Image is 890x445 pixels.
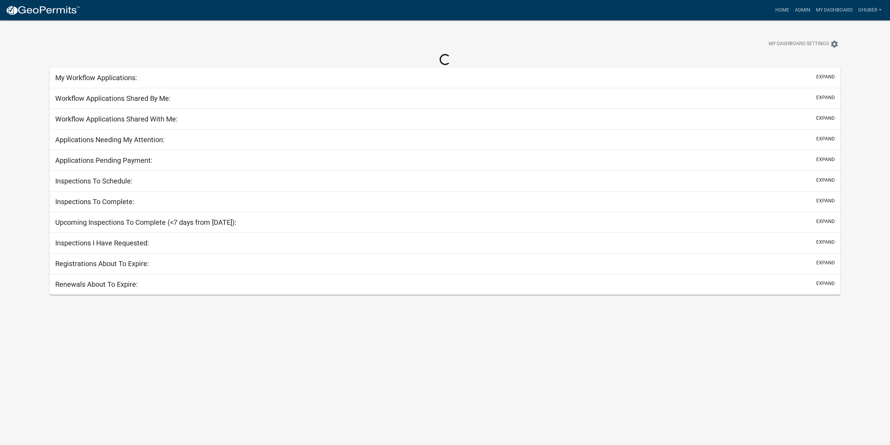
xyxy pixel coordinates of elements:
[55,94,171,103] h5: Workflow Applications Shared By Me:
[55,280,138,288] h5: Renewals About To Expire:
[55,156,152,165] h5: Applications Pending Payment:
[769,40,829,48] span: My Dashboard Settings
[816,73,835,81] button: expand
[55,135,165,144] h5: Applications Needing My Attention:
[816,114,835,122] button: expand
[792,4,813,17] a: Admin
[816,259,835,266] button: expand
[55,239,149,247] h5: Inspections I Have Requested:
[55,177,133,185] h5: Inspections To Schedule:
[816,156,835,163] button: expand
[55,218,236,227] h5: Upcoming Inspections To Complete (<7 days from [DATE]):
[55,74,137,82] h5: My Workflow Applications:
[55,115,178,123] h5: Workflow Applications Shared With Me:
[816,238,835,246] button: expand
[816,135,835,142] button: expand
[772,4,792,17] a: Home
[816,197,835,204] button: expand
[55,259,149,268] h5: Registrations About To Expire:
[816,218,835,225] button: expand
[55,197,134,206] h5: Inspections To Complete:
[816,94,835,101] button: expand
[855,4,884,17] a: GHuber
[813,4,855,17] a: My Dashboard
[763,37,844,51] button: My Dashboard Settingssettings
[816,280,835,287] button: expand
[816,176,835,184] button: expand
[830,40,839,48] i: settings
